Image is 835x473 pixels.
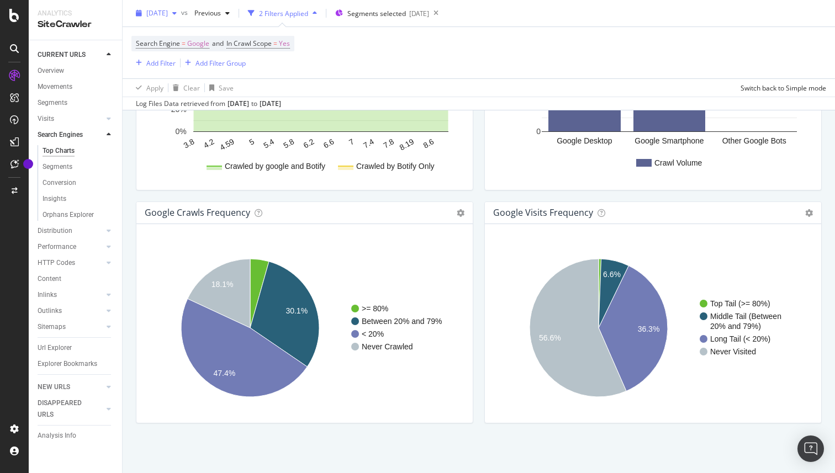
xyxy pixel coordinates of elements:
div: Analysis Info [38,430,76,442]
text: 47.4% [213,369,235,378]
button: Switch back to Simple mode [736,79,826,97]
div: SiteCrawler [38,18,113,31]
button: [DATE] [131,4,181,22]
text: 4.2 [202,137,216,150]
text: 18.1% [212,280,234,289]
text: 36.3% [638,325,660,333]
text: 4.59 [218,137,236,152]
a: Segments [43,161,114,173]
a: Insights [43,193,114,205]
button: Add Filter Group [181,56,246,70]
a: Inlinks [38,289,103,301]
h4: google Visits Frequency [493,205,593,220]
text: Crawl Volume [654,158,702,167]
text: 6.6 [322,137,336,150]
div: Explorer Bookmarks [38,358,97,370]
button: Clear [168,79,200,97]
div: Url Explorer [38,342,72,354]
button: Segments selected[DATE] [331,4,429,22]
div: [DATE] [228,99,249,109]
text: Other Google Bots [722,136,786,145]
text: 5.8 [282,137,295,150]
a: HTTP Codes [38,257,103,269]
div: Performance [38,241,76,253]
text: 3.8 [182,137,196,150]
a: CURRENT URLS [38,49,103,61]
a: Top Charts [43,145,114,157]
a: Orphans Explorer [43,209,114,221]
div: Visits [38,113,54,125]
div: Conversion [43,177,76,189]
text: 7.4 [362,137,376,150]
a: Content [38,273,114,285]
text: 7.8 [382,137,395,150]
i: Options [457,209,464,217]
div: Overview [38,65,64,77]
span: Segments selected [347,9,406,18]
a: Analysis Info [38,430,114,442]
div: 2 Filters Applied [259,8,308,18]
span: vs [181,7,190,17]
div: NEW URLS [38,381,70,393]
text: Top Tail (>= 80%) [710,299,770,308]
div: Sitemaps [38,321,66,333]
span: = [273,39,277,48]
div: Insights [43,193,66,205]
div: Apply [146,83,163,92]
span: Previous [190,8,221,18]
div: DISAPPEARED URLS [38,397,93,421]
div: A chart. [494,242,812,414]
div: Outlinks [38,305,62,317]
span: Yes [279,36,290,51]
div: Movements [38,81,72,93]
span: = [182,39,186,48]
button: Save [205,79,234,97]
a: Distribution [38,225,103,237]
div: Distribution [38,225,72,237]
a: Url Explorer [38,342,114,354]
div: Content [38,273,61,285]
text: 8.19 [398,137,416,152]
div: Search Engines [38,129,83,141]
div: Save [219,83,234,92]
div: Clear [183,83,200,92]
button: 2 Filters Applied [244,4,321,22]
div: Segments [38,97,67,109]
text: 7 [347,137,356,147]
text: Middle Tail (Between [710,312,781,321]
a: Overview [38,65,114,77]
text: 20% and 79%) [710,322,761,331]
text: Long Tail (< 20%) [710,334,770,343]
button: Previous [190,4,234,22]
text: >= 80% [362,304,388,313]
text: 0% [175,127,186,136]
a: NEW URLS [38,381,103,393]
div: Inlinks [38,289,57,301]
text: Google Desktop [557,136,612,145]
text: 5.4 [262,137,276,150]
div: Top Charts [43,145,75,157]
text: 56.6% [539,334,561,343]
text: Crawled by google and Botify [225,162,325,171]
div: Analytics [38,9,113,18]
span: In Crawl Scope [226,39,272,48]
a: Sitemaps [38,321,103,333]
text: Google Smartphone [635,136,704,145]
text: Between 20% and 79% [362,317,442,326]
text: 8.6 [421,137,435,150]
a: Conversion [43,177,114,189]
text: 6.6% [603,270,621,279]
i: Options [805,209,813,217]
text: 30.1% [286,307,308,316]
div: Open Intercom Messenger [797,435,824,462]
span: 2025 Sep. 5th [146,8,168,18]
button: Add Filter [131,56,176,70]
text: 6.2 [302,137,316,150]
text: < 20% [362,329,384,338]
text: Crawled by Botify Only [356,162,435,171]
svg: A chart. [145,242,464,414]
span: and [212,39,224,48]
div: HTTP Codes [38,257,75,269]
a: Explorer Bookmarks [38,358,114,370]
text: Never Crawled [362,342,413,351]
